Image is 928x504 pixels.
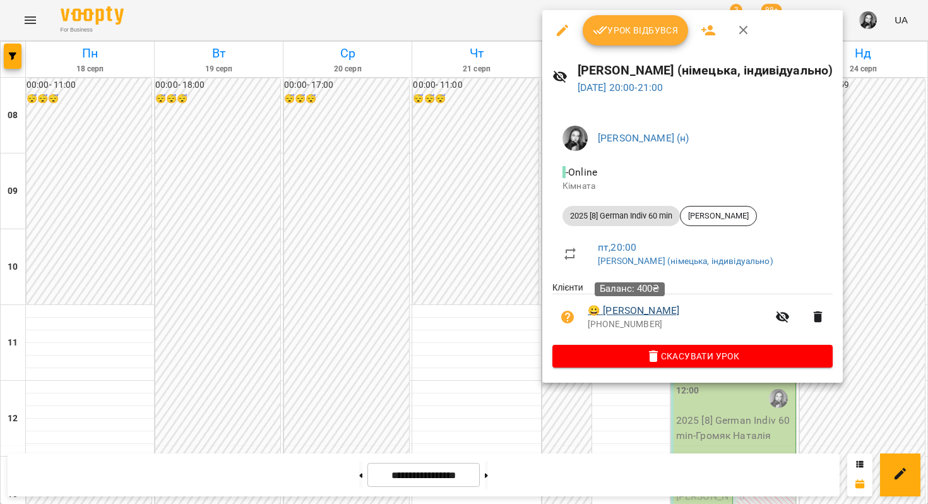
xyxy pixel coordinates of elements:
button: Скасувати Урок [552,345,833,368]
a: пт , 20:00 [598,241,636,253]
a: 😀 [PERSON_NAME] [588,303,679,318]
img: 9e1ebfc99129897ddd1a9bdba1aceea8.jpg [562,126,588,151]
span: - Online [562,166,600,178]
ul: Клієнти [552,281,833,344]
a: [DATE] 20:00-21:00 [578,81,663,93]
span: Урок відбувся [593,23,679,38]
h6: [PERSON_NAME] (німецька, індивідуально) [578,61,833,80]
a: [PERSON_NAME] (німецька, індивідуально) [598,256,773,266]
div: [PERSON_NAME] [680,206,757,226]
span: 2025 [8] German Indiv 60 min [562,210,680,222]
p: [PHONE_NUMBER] [588,318,768,331]
span: Баланс: 400₴ [600,283,660,294]
span: [PERSON_NAME] [681,210,756,222]
a: [PERSON_NAME] (н) [598,132,689,144]
p: Кімната [562,180,823,193]
button: Візит ще не сплачено. Додати оплату? [552,302,583,332]
button: Урок відбувся [583,15,689,45]
span: Скасувати Урок [562,349,823,364]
